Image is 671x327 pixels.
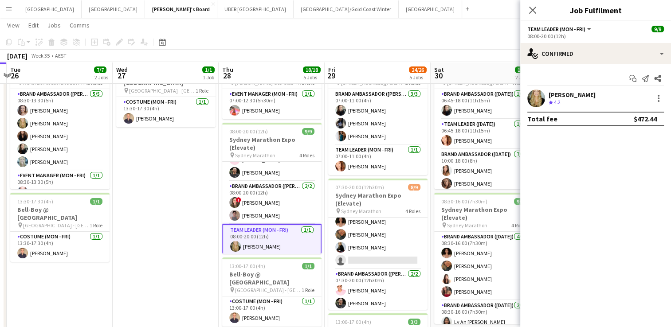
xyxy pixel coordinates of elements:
app-card-role: Brand Ambassador ([DATE])1/106:45-18:00 (11h15m)[PERSON_NAME] [434,89,534,119]
span: 1 Role [90,222,102,229]
span: Comms [70,21,90,29]
span: Tue [10,66,20,74]
span: Team Leader (Mon - Fri) [527,26,585,32]
span: 1 Role [302,287,314,293]
app-card-role: Event Manager (Mon - Fri)1/107:00-12:30 (5h30m)[PERSON_NAME] [222,89,322,119]
app-job-card: 06:45-18:00 (11h15m)10/10Nike Womens Activation [STREET_ADDRESS][PERSON_NAME]4 RolesBrand Ambassa... [434,58,534,189]
div: 1 Job [203,74,214,81]
app-job-card: 07:00-12:30 (5h30m)1/1Future Golf Event [PERSON_NAME] Golf Club - [GEOGRAPHIC_DATA]1 RoleEvent Ma... [222,58,322,119]
span: 9/9 [651,26,664,32]
span: Jobs [47,21,61,29]
span: [GEOGRAPHIC_DATA] - [GEOGRAPHIC_DATA] [129,87,196,94]
span: 1 Role [196,87,208,94]
span: 24/26 [409,66,427,73]
div: [PERSON_NAME] [549,91,596,99]
div: 2 Jobs [94,74,108,81]
span: 1/1 [302,263,314,269]
app-card-role: Costume (Mon - Fri)1/113:30-17:30 (4h)[PERSON_NAME] [10,232,110,262]
app-card-role: Brand Ambassador ([PERSON_NAME])2/207:30-20:00 (12h30m)[PERSON_NAME][PERSON_NAME] [328,269,428,312]
button: Team Leader (Mon - Fri) [527,26,593,32]
div: $472.44 [634,114,657,123]
span: 1/1 [202,66,215,73]
app-job-card: 08:30-16:00 (7h30m)9/9Sydney Marathon Expo (Elevate) Sydney Marathon4 RolesBrand Ambassador ([DAT... [434,193,534,324]
a: Edit [25,19,42,31]
span: Sat [434,66,444,74]
h3: Sydney Marathon Expo (Elevate) [222,136,322,152]
app-card-role: Costume (Mon - Fri)1/113:00-17:00 (4h)[PERSON_NAME] [222,296,322,327]
app-job-card: 08:30-13:30 (5h)6/6Jetstar Surf Classic North Bondi Surf Life Saving Club2 RolesBrand Ambassador ... [10,58,110,189]
app-job-card: 13:30-17:30 (4h)1/1Bell-Boy @ [GEOGRAPHIC_DATA] [GEOGRAPHIC_DATA] - [GEOGRAPHIC_DATA]1 RoleCostum... [10,193,110,262]
div: Confirmed [520,43,671,64]
app-card-role: Brand Ambassador ([PERSON_NAME])3/307:00-11:00 (4h)[PERSON_NAME][PERSON_NAME][PERSON_NAME] [328,89,428,145]
span: 3/3 [408,319,420,325]
h3: Job Fulfilment [520,4,671,16]
span: [GEOGRAPHIC_DATA] - [GEOGRAPHIC_DATA] [235,287,302,293]
span: 07:30-20:00 (12h30m) [335,184,384,191]
app-job-card: 08:00-20:00 (12h)9/9Sydney Marathon Expo (Elevate) Sydney Marathon4 Roles[PERSON_NAME]Brand Ambas... [222,123,322,254]
span: 08:00-20:00 (12h) [229,128,268,135]
h3: Sydney Marathon Expo (Elevate) [434,206,534,222]
app-card-role: Event Manager (Mon - Fri)1/108:30-13:30 (5h)[PERSON_NAME] [10,171,110,201]
div: Total fee [527,114,557,123]
span: 30 [433,70,444,81]
h3: Sydney Marathon Expo (Elevate) [328,191,428,207]
app-card-role: Brand Ambassador ([PERSON_NAME])5/508:30-13:30 (5h)[PERSON_NAME][PERSON_NAME][PERSON_NAME][PERSON... [10,89,110,171]
span: Sydney Marathon [341,208,381,214]
span: 26 [9,70,20,81]
span: 13:00-17:00 (4h) [335,319,371,325]
app-card-role: Brand Ambassador ([PERSON_NAME])2/208:00-20:00 (12h)![PERSON_NAME][PERSON_NAME] [222,181,322,224]
button: [GEOGRAPHIC_DATA] [18,0,82,18]
h3: Bell-Boy @ [GEOGRAPHIC_DATA] [222,270,322,286]
app-card-role: Team Leader (Mon - Fri)1/107:00-11:00 (4h)[PERSON_NAME] [328,145,428,175]
span: 29 [327,70,335,81]
h3: Bell-Boy @ [GEOGRAPHIC_DATA] [10,206,110,222]
app-card-role: Costume (Mon - Fri)1/113:30-17:30 (4h)[PERSON_NAME] [116,97,216,127]
span: 4 Roles [299,152,314,159]
span: Fri [328,66,335,74]
button: [GEOGRAPHIC_DATA]/Gold Coast Winter [294,0,399,18]
span: Week 35 [29,52,51,59]
a: View [4,19,23,31]
span: 13:00-17:00 (4h) [229,263,265,269]
span: Wed [116,66,128,74]
span: 8/9 [408,184,420,191]
app-job-card: 07:00-11:00 (4h)4/4Nike Womens Activation [STREET_ADDRESS][PERSON_NAME]2 RolesBrand Ambassador ([... [328,58,428,175]
span: Edit [28,21,39,29]
div: AEST [55,52,67,59]
app-job-card: 07:30-20:00 (12h30m)8/9Sydney Marathon Expo (Elevate) Sydney Marathon4 RolesBrand Ambassador ([PE... [328,179,428,310]
div: 5 Jobs [303,74,320,81]
span: 28 [221,70,233,81]
span: Thu [222,66,233,74]
span: 4 Roles [511,222,526,229]
span: 7/7 [94,66,106,73]
app-card-role: Brand Ambassador ([DATE])4/408:30-16:00 (7h30m)[PERSON_NAME][PERSON_NAME][PERSON_NAME][PERSON_NAME] [434,232,534,300]
app-card-role: Brand Ambassador ([PERSON_NAME])10A3/407:30-20:00 (12h30m)[PERSON_NAME][PERSON_NAME][PERSON_NAME] [328,200,428,269]
div: 08:00-20:00 (12h) [527,33,664,39]
span: 08:30-16:00 (7h30m) [441,198,487,205]
a: Jobs [44,19,64,31]
button: [GEOGRAPHIC_DATA] [399,0,462,18]
app-job-card: 13:30-17:30 (4h)1/1Bell-Boy @ [GEOGRAPHIC_DATA] [GEOGRAPHIC_DATA] - [GEOGRAPHIC_DATA]1 RoleCostum... [116,58,216,127]
a: Comms [66,19,93,31]
span: 9/9 [514,198,526,205]
div: 2 Jobs [515,74,532,81]
app-card-role: Brand Ambassador ([DATE])7/710:00-18:00 (8h)[PERSON_NAME][PERSON_NAME] [434,149,534,257]
app-card-role: Team Leader (Mon - Fri)1/108:00-20:00 (12h)[PERSON_NAME] [222,224,322,256]
span: Sydney Marathon [235,152,275,159]
span: 4.2 [554,99,561,105]
app-job-card: 13:00-17:00 (4h)1/1Bell-Boy @ [GEOGRAPHIC_DATA] [GEOGRAPHIC_DATA] - [GEOGRAPHIC_DATA]1 RoleCostum... [222,257,322,327]
span: 19/19 [515,66,533,73]
span: ! [236,197,241,202]
span: 1/1 [90,198,102,205]
span: 13:30-17:30 (4h) [17,198,53,205]
span: 27 [115,70,128,81]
